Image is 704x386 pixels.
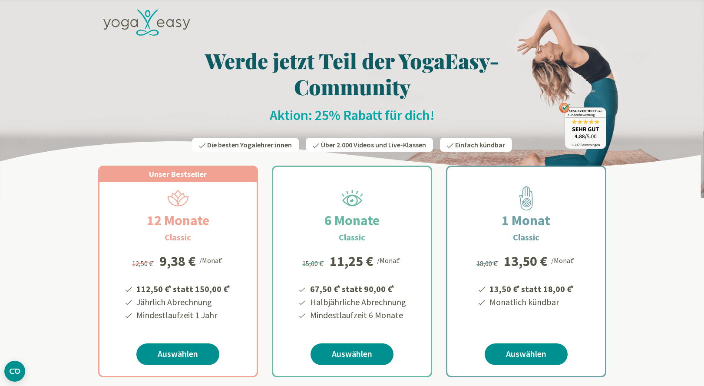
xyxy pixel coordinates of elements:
[377,254,402,266] div: /Monat
[309,281,406,296] li: 67,50 € statt 90,00 €
[302,259,325,268] span: 15,00 €
[321,140,426,149] span: Über 2.000 Videos und Live-Klassen
[149,169,207,179] span: Unser Bestseller
[4,361,25,382] button: CMP-Widget öffnen
[551,254,576,266] div: /Monat
[207,140,292,149] span: Die besten Yogalehrer:innen
[135,296,231,309] li: Jährlich Abrechnung
[132,259,155,268] span: 12,50 €
[136,343,219,365] a: Auswählen
[98,106,606,124] h2: Aktion: 25% Rabatt für dich!
[559,103,606,149] img: ausgezeichnet_badge.png
[311,343,393,365] a: Auswählen
[504,254,548,268] div: 13,50 €
[309,296,406,309] li: Halbjährliche Abrechnung
[165,231,191,244] h3: Classic
[488,296,575,309] li: Monatlich kündbar
[455,140,505,149] span: Einfach kündbar
[199,254,224,266] div: /Monat
[485,343,568,365] a: Auswählen
[309,309,406,322] li: Mindestlaufzeit 6 Monate
[476,259,499,268] span: 18,00 €
[135,281,231,296] li: 112,50 € statt 150,00 €
[488,281,575,296] li: 13,50 € statt 18,00 €
[481,210,571,231] h2: 1 Monat
[339,231,365,244] h3: Classic
[126,210,230,231] h2: 12 Monate
[330,254,373,268] div: 11,25 €
[304,210,400,231] h2: 6 Monate
[159,254,196,268] div: 9,38 €
[98,47,606,100] h1: Werde jetzt Teil der YogaEasy-Community
[135,309,231,322] li: Mindestlaufzeit 1 Jahr
[513,231,539,244] h3: Classic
